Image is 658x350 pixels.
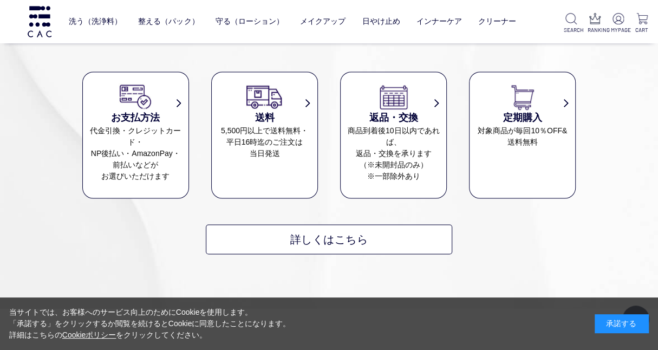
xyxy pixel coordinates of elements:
dd: 5,500円以上で送料無料・ 平日16時迄のご注文は 当日発送 [212,125,317,159]
div: 当サイトでは、お客様へのサービス向上のためにCookieを使用します。 「承諾する」をクリックするか閲覧を続けるとCookieに同意したことになります。 詳細はこちらの をクリックしてください。 [9,307,291,341]
p: CART [634,26,649,34]
a: クリーナー [478,9,516,35]
h3: お支払方法 [83,110,188,125]
h3: 返品・交換 [341,110,446,125]
a: 守る（ローション） [216,9,284,35]
a: RANKING [587,13,602,34]
a: CART [634,13,649,34]
a: 日やけ止め [362,9,400,35]
a: 詳しくはこちら [206,224,453,254]
a: SEARCH [564,13,579,34]
a: Cookieポリシー [62,330,116,339]
a: メイクアップ [300,9,346,35]
p: SEARCH [564,26,579,34]
a: インナーケア [416,9,462,35]
dd: 対象商品が毎回10％OFF& 送料無料 [470,125,575,147]
p: RANKING [587,26,602,34]
a: 洗う（洗浄料） [69,9,122,35]
img: logo [26,6,53,37]
dd: 商品到着後10日以内であれば、 返品・交換を承ります （※未開封品のみ） ※一部除外あり [341,125,446,182]
dd: 代金引換・クレジットカード・ NP後払い・AmazonPay・ 前払いなどが お選びいただけます [83,125,188,182]
a: 返品・交換 商品到着後10日以内であれば、返品・交換を承ります（※未開封品のみ）※一部除外あり [341,83,446,182]
a: 定期購入 対象商品が毎回10％OFF&送料無料 [470,83,575,147]
a: 送料 5,500円以上で送料無料・平日16時迄のご注文は当日発送 [212,83,317,159]
a: MYPAGE [611,13,626,34]
h3: 定期購入 [470,110,575,125]
p: MYPAGE [611,26,626,34]
div: 承諾する [595,314,649,333]
a: 整える（パック） [138,9,199,35]
a: お支払方法 代金引換・クレジットカード・NP後払い・AmazonPay・前払いなどがお選びいただけます [83,83,188,182]
h3: 送料 [212,110,317,125]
